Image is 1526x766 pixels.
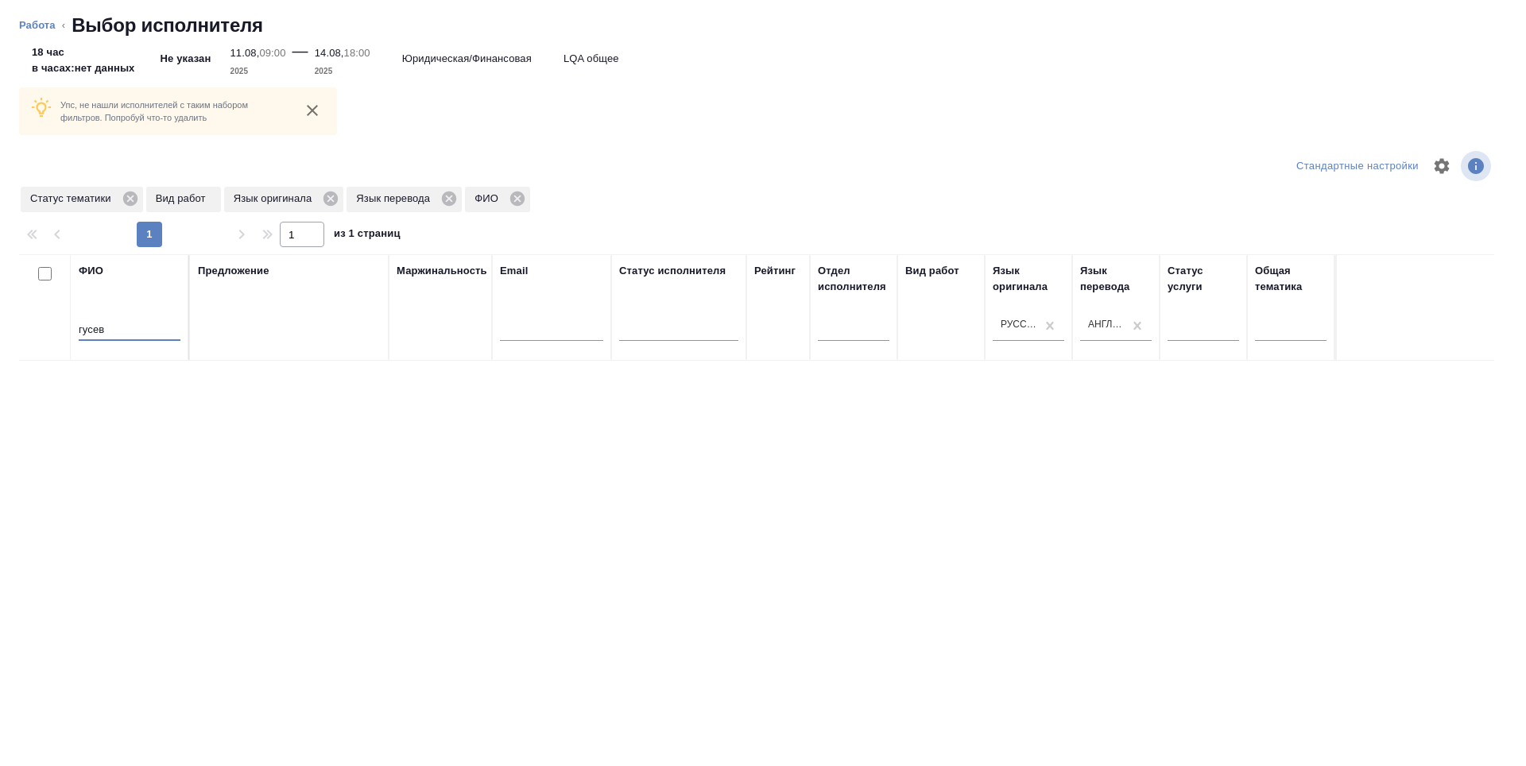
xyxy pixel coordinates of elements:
div: Язык перевода [1080,263,1152,295]
div: Русский [1001,319,1037,332]
p: 18:00 [344,47,370,59]
span: Посмотреть информацию [1461,151,1494,181]
h2: Выбор исполнителя [72,13,263,38]
p: 18 час [32,44,135,60]
button: close [300,99,324,122]
a: Работа [19,19,56,31]
li: ‹ [62,17,65,33]
p: Вид работ [156,191,211,207]
p: 14.08, [315,47,344,59]
div: Язык оригинала [224,187,344,212]
div: Английский [1088,319,1125,332]
span: Настроить таблицу [1423,147,1461,185]
p: 11.08, [230,47,259,59]
p: 09:00 [259,47,285,59]
p: ФИО [474,191,504,207]
div: Email [500,263,528,279]
p: LQA общее [564,51,619,67]
div: Статус тематики [21,187,143,212]
div: ФИО [465,187,530,212]
p: Язык перевода [356,191,436,207]
div: Вид работ [905,263,959,279]
div: Общая тематика [1255,263,1327,295]
div: Маржинальность [397,263,487,279]
p: Язык оригинала [234,191,318,207]
div: Язык перевода [347,187,462,212]
span: из 1 страниц [334,224,401,247]
p: Статус тематики [30,191,117,207]
div: Рейтинг [754,263,796,279]
div: Предложение [198,263,269,279]
div: split button [1292,154,1423,179]
div: Язык оригинала [993,263,1064,295]
div: Статус услуги [1168,263,1239,295]
nav: breadcrumb [19,13,1507,38]
div: ФИО [79,263,103,279]
div: Статус исполнителя [619,263,726,279]
div: — [292,38,308,79]
p: Упс, не нашли исполнителей с таким набором фильтров. Попробуй что-то удалить [60,99,288,124]
div: Отдел исполнителя [818,263,889,295]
